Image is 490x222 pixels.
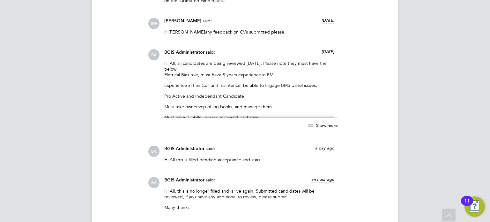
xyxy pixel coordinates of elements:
[322,49,334,54] span: [DATE]
[164,157,334,163] p: Hi All this is filled pending acceptance and start
[148,177,160,188] span: BA
[148,18,160,29] span: SW
[316,122,338,128] span: Show more
[164,50,204,55] span: BGIS Administrator
[164,60,334,78] p: Hi All, all candidates are being reviewed [DATE]. Please note they must have the below: Eletrical...
[322,18,334,23] span: [DATE]
[164,188,334,200] p: Hi All, this is no longer filled and is live again. Submitted candidates will be reviewed, if you...
[164,104,334,110] p: Must take ownership of log books, and manage them.
[164,82,334,88] p: Experience in Fan Coil unit maintence, be able to trigage BMS panel issues.
[164,114,334,120] p: Must have IT Skills, in basic microsoft packages
[164,18,201,24] span: [PERSON_NAME]
[148,49,160,60] span: BA
[206,177,215,183] span: said:
[164,204,334,210] p: Many thanks
[464,196,485,217] button: Open Resource Center, 11 new notifications
[206,146,215,151] span: said:
[464,201,470,209] div: 11
[164,93,334,99] p: Pro Active and Independant Candidate
[206,49,215,55] span: said:
[315,145,334,151] span: a day ago
[203,18,212,24] span: said:
[168,29,205,35] span: [PERSON_NAME]
[311,177,334,182] span: an hour ago
[164,29,334,35] p: Hi any feedback on CVs submitted please.
[164,146,204,151] span: BGIS Administrator
[164,177,204,183] span: BGIS Administrator
[148,146,160,157] span: BA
